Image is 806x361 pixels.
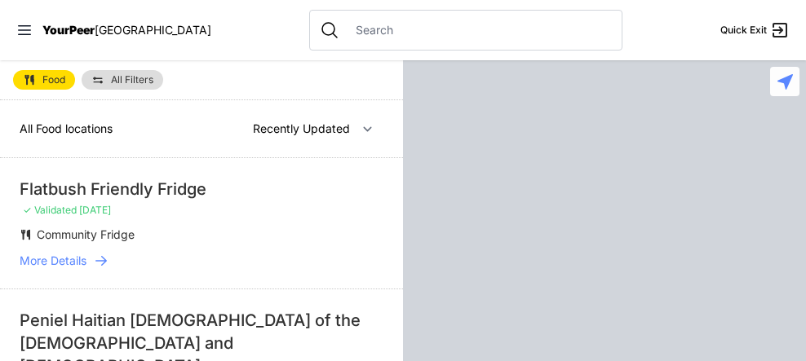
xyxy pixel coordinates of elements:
a: YourPeer[GEOGRAPHIC_DATA] [42,25,211,35]
span: More Details [20,253,86,269]
span: [DATE] [79,204,111,216]
a: Quick Exit [720,20,790,40]
a: All Filters [82,70,163,90]
span: Community Fridge [37,227,135,241]
span: YourPeer [42,23,95,37]
span: All Food locations [20,121,113,135]
input: Search [346,22,612,38]
div: Flatbush Friendly Fridge [20,178,383,200]
span: Food [42,75,65,85]
span: Quick Exit [720,24,767,37]
span: ✓ Validated [23,204,77,216]
span: [GEOGRAPHIC_DATA] [95,23,211,37]
a: Food [13,70,75,90]
a: More Details [20,253,383,269]
span: All Filters [111,75,153,85]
